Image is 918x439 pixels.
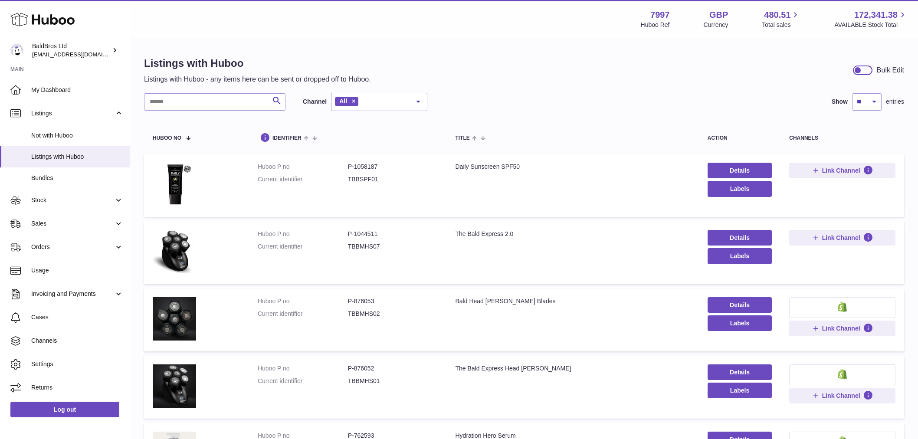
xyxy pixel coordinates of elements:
span: identifier [272,135,302,141]
span: Returns [31,383,123,392]
dd: TBBSPF01 [348,175,438,183]
button: Labels [708,315,772,331]
span: Link Channel [822,234,860,242]
img: Bald Head Shaver Blades [153,297,196,341]
dt: Current identifier [258,377,348,385]
dt: Huboo P no [258,297,348,305]
dd: P-876053 [348,297,438,305]
div: Huboo Ref [641,21,670,29]
span: Link Channel [822,167,860,174]
a: Details [708,364,772,380]
a: Details [708,163,772,178]
dt: Current identifier [258,310,348,318]
button: Link Channel [789,321,895,336]
button: Labels [708,181,772,197]
span: Listings with Huboo [31,153,123,161]
dd: P-876052 [348,364,438,373]
span: Stock [31,196,114,204]
dt: Huboo P no [258,163,348,171]
img: internalAdmin-7997@internal.huboo.com [10,44,23,57]
span: AVAILABLE Stock Total [834,21,908,29]
img: shopify-small.png [838,369,847,379]
a: 480.51 Total sales [762,9,800,29]
span: Not with Huboo [31,131,123,140]
a: Details [708,297,772,313]
span: 480.51 [764,9,790,21]
div: Currency [704,21,728,29]
div: Daily Sunscreen SPF50 [456,163,690,171]
span: [EMAIL_ADDRESS][DOMAIN_NAME] [32,51,128,58]
img: shopify-small.png [838,301,847,312]
span: Usage [31,266,123,275]
dd: P-1058187 [348,163,438,171]
div: BaldBros Ltd [32,42,110,59]
div: channels [789,135,895,141]
span: Orders [31,243,114,251]
span: Listings [31,109,114,118]
strong: 7997 [650,9,670,21]
dt: Huboo P no [258,364,348,373]
div: Bald Head [PERSON_NAME] Blades [456,297,690,305]
span: Settings [31,360,123,368]
button: Link Channel [789,230,895,246]
span: title [456,135,470,141]
img: Daily Sunscreen SPF50 [153,163,196,206]
dd: TBBMHS07 [348,242,438,251]
span: Link Channel [822,324,860,332]
dt: Huboo P no [258,230,348,238]
a: Log out [10,402,119,417]
p: Listings with Huboo - any items here can be sent or dropped off to Huboo. [144,75,371,84]
span: Cases [31,313,123,321]
a: 172,341.38 AVAILABLE Stock Total [834,9,908,29]
div: The Bald Express 2.0 [456,230,690,238]
span: Huboo no [153,135,181,141]
img: The Bald Express 2.0 [153,230,196,273]
dd: P-1044511 [348,230,438,238]
span: entries [886,98,904,106]
h1: Listings with Huboo [144,56,371,70]
button: Labels [708,383,772,398]
span: Invoicing and Payments [31,290,114,298]
strong: GBP [709,9,728,21]
dd: TBBMHS01 [348,377,438,385]
span: My Dashboard [31,86,123,94]
img: The Bald Express Head Shaver [153,364,196,408]
dd: TBBMHS02 [348,310,438,318]
div: The Bald Express Head [PERSON_NAME] [456,364,690,373]
span: Bundles [31,174,123,182]
button: Link Channel [789,163,895,178]
span: All [339,98,347,105]
button: Link Channel [789,388,895,403]
label: Show [832,98,848,106]
span: Channels [31,337,123,345]
div: Bulk Edit [877,66,904,75]
dt: Current identifier [258,242,348,251]
button: Labels [708,248,772,264]
div: action [708,135,772,141]
span: Link Channel [822,392,860,400]
dt: Current identifier [258,175,348,183]
span: 172,341.38 [854,9,898,21]
span: Total sales [762,21,800,29]
a: Details [708,230,772,246]
span: Sales [31,219,114,228]
label: Channel [303,98,327,106]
